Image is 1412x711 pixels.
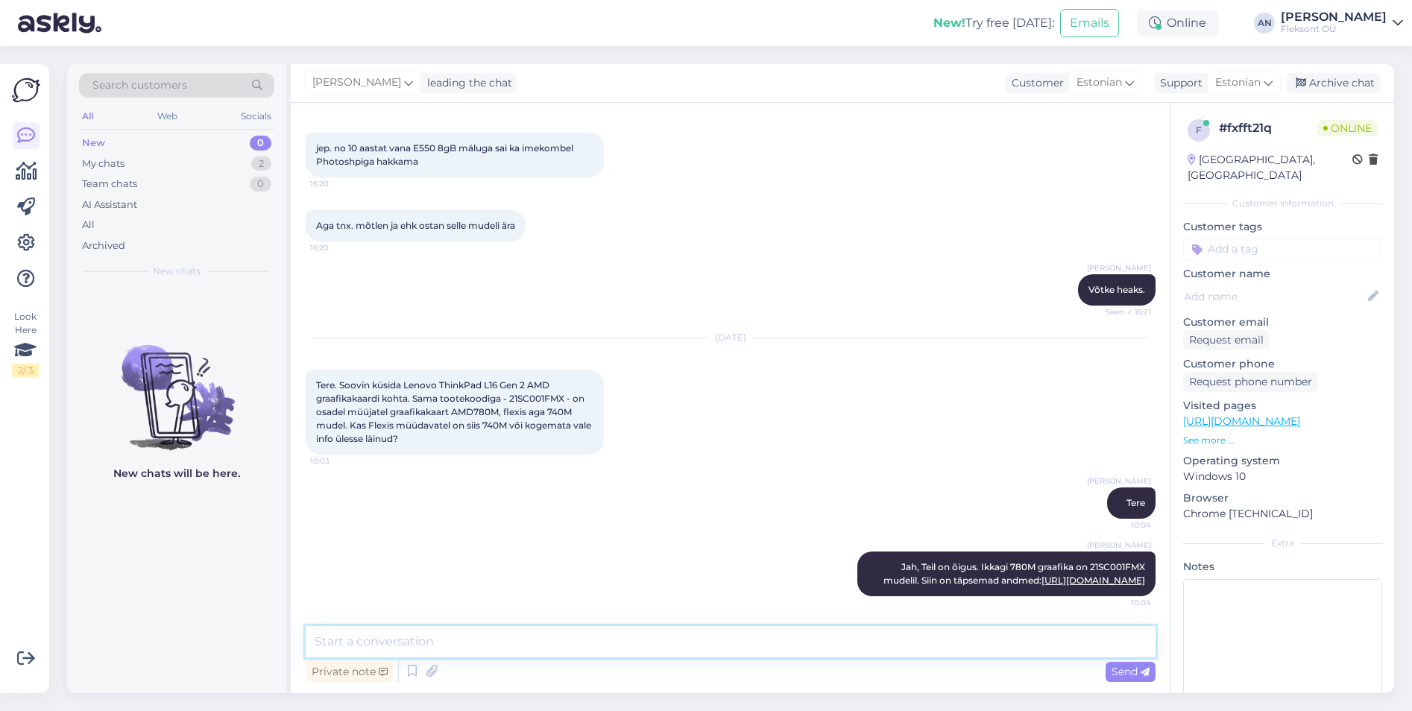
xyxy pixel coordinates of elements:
[933,14,1054,32] div: Try free [DATE]:
[1184,288,1365,305] input: Add name
[421,75,512,91] div: leading the chat
[1087,262,1151,274] span: [PERSON_NAME]
[1281,11,1403,35] a: [PERSON_NAME]Fleksont OÜ
[306,662,394,682] div: Private note
[310,242,366,253] span: 16:20
[82,197,137,212] div: AI Assistant
[82,218,95,233] div: All
[12,364,39,377] div: 2 / 3
[1183,356,1382,372] p: Customer phone
[1183,434,1382,447] p: See more ...
[153,265,201,278] span: New chats
[82,136,105,151] div: New
[1287,73,1381,93] div: Archive chat
[1060,9,1119,37] button: Emails
[1183,238,1382,260] input: Add a tag
[1281,11,1387,23] div: [PERSON_NAME]
[933,16,965,30] b: New!
[316,220,515,231] span: Aga tnx. mõtlen ja ehk ostan selle mudeli ära
[1126,497,1145,508] span: Tere
[1183,469,1382,484] p: Windows 10
[1219,119,1317,137] div: # fxfft21q
[1095,519,1151,531] span: 10:04
[883,561,1147,586] span: Jah, Teil on õigus. Ikkagi 780M graafika on 21SC001FMX mudelil. Siin on täpsemad andmed:
[1137,10,1218,37] div: Online
[1183,506,1382,522] p: Chrome [TECHNICAL_ID]
[1006,75,1064,91] div: Customer
[1183,315,1382,330] p: Customer email
[316,142,576,167] span: jep. no 10 aastat vana E550 8gB mäluga sai ka imekombel Photoshpiga hakkama
[1188,152,1352,183] div: [GEOGRAPHIC_DATA], [GEOGRAPHIC_DATA]
[1041,575,1145,586] a: [URL][DOMAIN_NAME]
[1183,372,1318,392] div: Request phone number
[1183,219,1382,235] p: Customer tags
[1112,665,1150,678] span: Send
[1183,197,1382,210] div: Customer information
[306,331,1156,344] div: [DATE]
[1154,75,1203,91] div: Support
[67,318,286,452] img: No chats
[1088,284,1145,295] span: Võtke heaks.
[1254,13,1275,34] div: AN
[1196,124,1202,136] span: f
[312,75,401,91] span: [PERSON_NAME]
[1183,414,1300,428] a: [URL][DOMAIN_NAME]
[1095,306,1151,317] span: Seen ✓ 16:21
[310,455,366,467] span: 10:03
[12,76,40,104] img: Askly Logo
[1183,453,1382,469] p: Operating system
[1183,559,1382,575] p: Notes
[1183,330,1270,350] div: Request email
[113,466,240,481] p: New chats will be here.
[1183,398,1382,414] p: Visited pages
[250,177,271,192] div: 0
[1087,475,1151,487] span: [PERSON_NAME]
[1215,75,1261,91] span: Estonian
[1087,540,1151,551] span: [PERSON_NAME]
[92,78,187,93] span: Search customers
[238,107,274,126] div: Socials
[251,157,271,171] div: 2
[1281,23,1387,35] div: Fleksont OÜ
[12,310,39,377] div: Look Here
[1317,120,1378,136] span: Online
[1077,75,1122,91] span: Estonian
[1183,490,1382,506] p: Browser
[316,379,593,444] span: Tere. Soovin küsida Lenovo ThinkPad L16 Gen 2 AMD graafikakaardi kohta. Sama tootekoodiga - 21SC0...
[250,136,271,151] div: 0
[82,238,125,253] div: Archived
[82,157,125,171] div: My chats
[82,177,137,192] div: Team chats
[79,107,96,126] div: All
[1183,266,1382,282] p: Customer name
[154,107,180,126] div: Web
[310,178,366,189] span: 16:20
[1095,597,1151,608] span: 10:04
[1183,537,1382,550] div: Extra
